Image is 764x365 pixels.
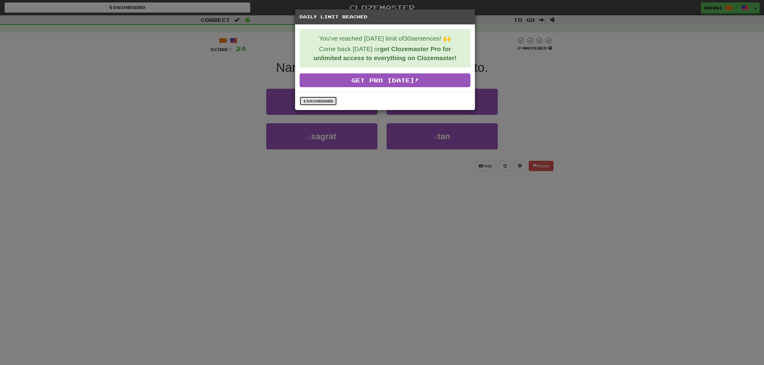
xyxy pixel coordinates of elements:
a: Dashboard [300,97,337,106]
a: Get Pro [DATE]! [300,73,470,87]
p: You've reached [DATE] limit of 30 sentences! 🙌 [304,34,466,43]
strong: get Clozemaster Pro for unlimited access to everything on Clozemaster! [313,45,457,61]
p: Come back [DATE] or [304,44,466,63]
h5: Daily Limit Reached [300,14,470,20]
